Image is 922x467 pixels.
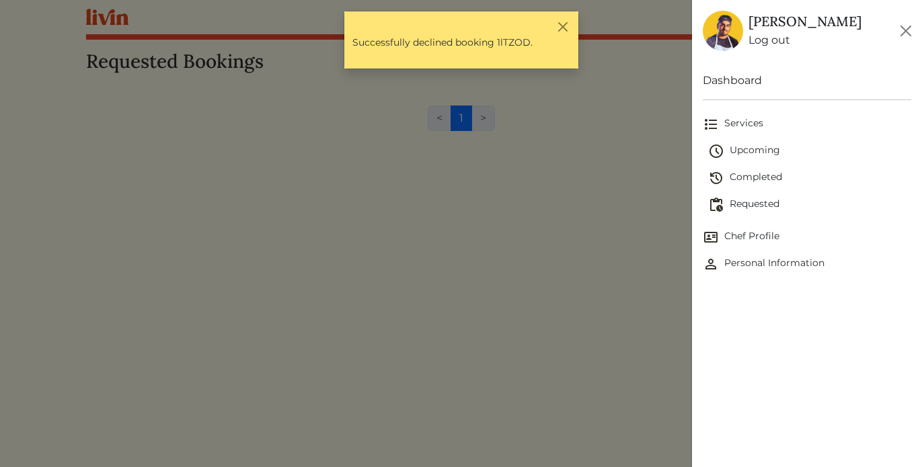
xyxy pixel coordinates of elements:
img: format_list_bulleted-ebc7f0161ee23162107b508e562e81cd567eeab2455044221954b09d19068e74.svg [703,116,719,132]
a: Dashboard [703,73,911,89]
span: Services [703,116,911,132]
span: Completed [708,170,911,186]
a: Personal InformationPersonal Information [703,251,911,278]
a: Chef ProfileChef Profile [703,224,911,251]
span: Chef Profile [703,229,911,245]
span: Upcoming [708,143,911,159]
a: Completed [708,165,911,192]
img: schedule-fa401ccd6b27cf58db24c3bb5584b27dcd8bd24ae666a918e1c6b4ae8c451a22.svg [708,143,724,159]
img: pending_actions-fd19ce2ea80609cc4d7bbea353f93e2f363e46d0f816104e4e0650fdd7f915cf.svg [708,197,724,213]
button: Close [895,20,917,42]
span: Personal Information [703,256,911,272]
a: Requested [708,192,911,218]
img: Chef Profile [703,229,719,245]
p: Successfully declined booking 1lTZOD. [352,36,570,50]
h5: [PERSON_NAME] [748,13,861,30]
button: Close [556,19,570,34]
a: Upcoming [708,138,911,165]
img: Personal Information [703,256,719,272]
a: Services [703,111,911,138]
span: Requested [708,197,911,213]
a: Log out [748,32,861,48]
img: 825a8dd3fd5f1f1a6631ae666a092802 [703,11,743,51]
img: history-2b446bceb7e0f53b931186bf4c1776ac458fe31ad3b688388ec82af02103cd45.svg [708,170,724,186]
